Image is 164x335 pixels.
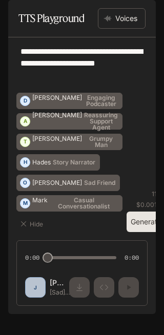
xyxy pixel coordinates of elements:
[16,113,122,130] button: A[PERSON_NAME]Reassuring Support Agent
[20,154,30,171] div: H
[16,93,122,109] button: D[PERSON_NAME]Engaging Podcaster
[16,195,122,212] button: MMarkCasual Conversationalist
[32,197,48,203] p: Mark
[8,5,26,24] button: open drawer
[84,112,118,131] p: Reassuring Support Agent
[84,95,118,107] p: Engaging Podcaster
[53,159,95,165] p: Story Narrator
[16,175,120,191] button: O[PERSON_NAME]Sad Friend
[84,180,115,186] p: Sad Friend
[16,216,49,232] button: Hide
[32,159,51,165] p: Hades
[32,136,82,142] p: [PERSON_NAME]
[50,197,118,210] p: Casual Conversationalist
[16,154,100,171] button: HHadesStory Narrator
[98,8,146,29] button: Voices
[18,8,84,29] h1: TTS Playground
[32,180,82,186] p: [PERSON_NAME]
[20,113,30,130] div: A
[20,195,30,212] div: M
[20,93,30,109] div: D
[84,136,118,148] p: Grumpy Man
[20,175,30,191] div: O
[32,112,82,118] p: [PERSON_NAME]
[16,134,122,150] button: T[PERSON_NAME]Grumpy Man
[20,134,30,150] div: T
[32,95,82,101] p: [PERSON_NAME]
